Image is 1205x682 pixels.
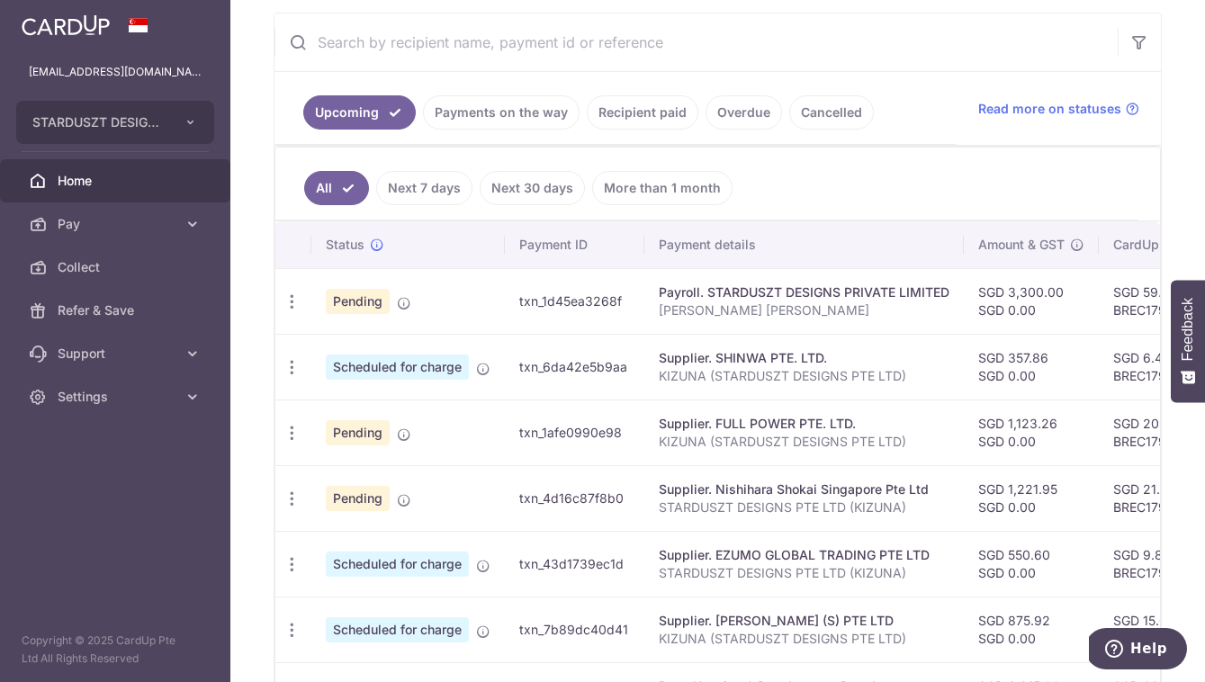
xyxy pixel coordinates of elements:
[58,345,176,363] span: Support
[644,221,964,268] th: Payment details
[659,546,949,564] div: Supplier. EZUMO GLOBAL TRADING PTE LTD
[376,171,472,205] a: Next 7 days
[29,63,202,81] p: [EMAIL_ADDRESS][DOMAIN_NAME]
[964,334,1099,399] td: SGD 357.86 SGD 0.00
[274,13,1118,71] input: Search by recipient name, payment id or reference
[964,465,1099,531] td: SGD 1,221.95 SGD 0.00
[505,531,644,597] td: txn_43d1739ec1d
[326,420,390,445] span: Pending
[326,354,469,380] span: Scheduled for charge
[964,597,1099,662] td: SGD 875.92 SGD 0.00
[505,399,644,465] td: txn_1afe0990e98
[58,301,176,319] span: Refer & Save
[58,172,176,190] span: Home
[58,215,176,233] span: Pay
[32,113,166,131] span: STARDUSZT DESIGNS PRIVATE LIMITED
[964,268,1099,334] td: SGD 3,300.00 SGD 0.00
[659,367,949,385] p: KIZUNA (STARDUSZT DESIGNS PTE LTD)
[16,101,214,144] button: STARDUSZT DESIGNS PRIVATE LIMITED
[592,171,733,205] a: More than 1 month
[1089,628,1187,673] iframe: Opens a widget where you can find more information
[326,486,390,511] span: Pending
[659,349,949,367] div: Supplier. SHINWA PTE. LTD.
[659,498,949,516] p: STARDUSZT DESIGNS PTE LTD (KIZUNA)
[1171,280,1205,402] button: Feedback - Show survey
[659,301,949,319] p: [PERSON_NAME] [PERSON_NAME]
[505,597,644,662] td: txn_7b89dc40d41
[58,388,176,406] span: Settings
[789,95,874,130] a: Cancelled
[480,171,585,205] a: Next 30 days
[58,258,176,276] span: Collect
[587,95,698,130] a: Recipient paid
[326,552,469,577] span: Scheduled for charge
[505,334,644,399] td: txn_6da42e5b9aa
[659,480,949,498] div: Supplier. Nishihara Shokai Singapore Pte Ltd
[304,171,369,205] a: All
[326,236,364,254] span: Status
[505,268,644,334] td: txn_1d45ea3268f
[659,564,949,582] p: STARDUSZT DESIGNS PTE LTD (KIZUNA)
[1180,298,1196,361] span: Feedback
[978,100,1139,118] a: Read more on statuses
[978,100,1121,118] span: Read more on statuses
[326,289,390,314] span: Pending
[505,465,644,531] td: txn_4d16c87f8b0
[659,612,949,630] div: Supplier. [PERSON_NAME] (S) PTE LTD
[964,399,1099,465] td: SGD 1,123.26 SGD 0.00
[505,221,644,268] th: Payment ID
[326,617,469,642] span: Scheduled for charge
[1113,236,1182,254] span: CardUp fee
[978,236,1065,254] span: Amount & GST
[22,14,110,36] img: CardUp
[659,433,949,451] p: KIZUNA (STARDUSZT DESIGNS PTE LTD)
[659,283,949,301] div: Payroll. STARDUSZT DESIGNS PRIVATE LIMITED
[659,630,949,648] p: KIZUNA (STARDUSZT DESIGNS PTE LTD)
[964,531,1099,597] td: SGD 550.60 SGD 0.00
[706,95,782,130] a: Overdue
[303,95,416,130] a: Upcoming
[659,415,949,433] div: Supplier. FULL POWER PTE. LTD.
[423,95,580,130] a: Payments on the way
